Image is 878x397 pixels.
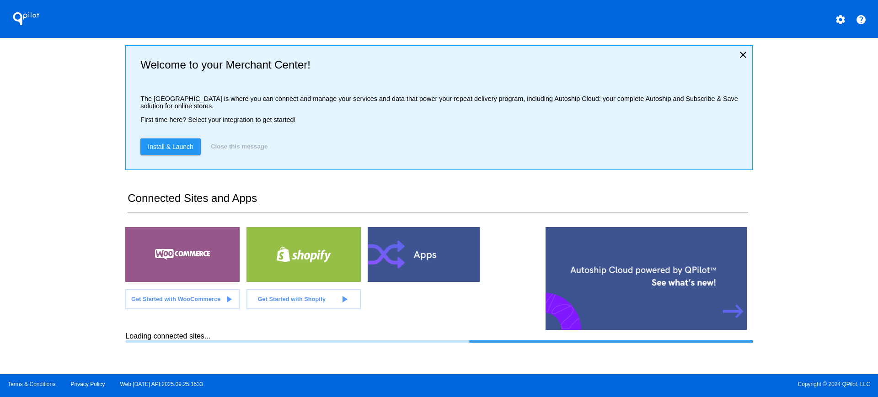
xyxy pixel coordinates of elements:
p: The [GEOGRAPHIC_DATA] is where you can connect and manage your services and data that power your ... [140,95,744,110]
a: Get Started with Shopify [246,289,361,309]
button: Close this message [208,138,270,155]
a: Terms & Conditions [8,381,55,387]
h1: QPilot [8,10,44,28]
h2: Welcome to your Merchant Center! [140,58,744,71]
mat-icon: settings [835,14,846,25]
div: Loading connected sites... [125,332,752,343]
mat-icon: play_arrow [339,294,350,305]
span: Get Started with Shopify [258,296,326,302]
mat-icon: close [738,49,749,60]
span: Copyright © 2024 QPilot, LLC [447,381,870,387]
a: Privacy Policy [71,381,105,387]
a: Get Started with WooCommerce [125,289,240,309]
a: Web:[DATE] API:2025.09.25.1533 [120,381,203,387]
span: Install & Launch [148,143,193,150]
span: Get Started with WooCommerce [131,296,220,302]
p: First time here? Select your integration to get started! [140,116,744,123]
mat-icon: help [856,14,867,25]
h2: Connected Sites and Apps [128,192,748,212]
a: Install & Launch [140,138,201,155]
mat-icon: play_arrow [223,294,234,305]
